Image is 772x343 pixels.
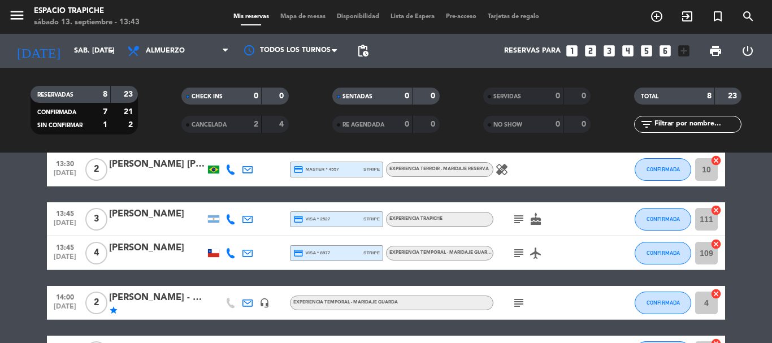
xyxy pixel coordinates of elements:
span: Mapa de mesas [275,14,331,20]
span: Lista de Espera [385,14,440,20]
i: cancel [710,205,722,216]
span: CONFIRMADA [647,250,680,256]
span: 3 [85,208,107,231]
span: Experiencia Trapiche [389,216,443,221]
i: looks_5 [639,44,654,58]
button: CONFIRMADA [635,292,691,314]
span: 14:00 [51,290,79,303]
span: 4 [85,242,107,264]
button: CONFIRMADA [635,208,691,231]
span: NO SHOW [493,122,522,128]
div: LOG OUT [731,34,764,68]
span: [DATE] [51,170,79,183]
strong: 21 [124,108,135,116]
span: visa * 2527 [293,214,330,224]
i: credit_card [293,164,303,175]
strong: 0 [582,92,588,100]
strong: 0 [405,120,409,128]
i: [DATE] [8,38,68,63]
div: [PERSON_NAME] [109,207,205,222]
i: headset_mic [259,298,270,308]
div: [PERSON_NAME] [109,241,205,255]
span: 13:45 [51,206,79,219]
span: TOTAL [641,94,658,99]
span: 2 [85,158,107,181]
i: subject [512,212,526,226]
span: [DATE] [51,253,79,266]
i: subject [512,246,526,260]
strong: 7 [103,108,107,116]
span: [DATE] [51,219,79,232]
span: Disponibilidad [331,14,385,20]
strong: 0 [279,92,286,100]
div: sábado 13. septiembre - 13:43 [34,17,140,28]
i: search [741,10,755,23]
span: CONFIRMADA [37,110,76,115]
span: Experiencia Terroir - Maridaje Reserva [389,167,489,171]
i: power_settings_new [741,44,754,58]
i: exit_to_app [680,10,694,23]
div: [PERSON_NAME] [PERSON_NAME] [PERSON_NAME] [109,157,205,172]
span: SERVIDAS [493,94,521,99]
i: airplanemode_active [529,246,543,260]
strong: 0 [556,92,560,100]
i: looks_one [565,44,579,58]
i: cake [529,212,543,226]
span: Experiencia Temporal - Maridaje Guarda [293,300,398,305]
span: CHECK INS [192,94,223,99]
i: filter_list [640,118,653,131]
div: Espacio Trapiche [34,6,140,17]
span: 2 [85,292,107,314]
span: pending_actions [356,44,370,58]
strong: 2 [128,121,135,129]
i: subject [512,296,526,310]
strong: 0 [431,92,437,100]
i: looks_4 [621,44,635,58]
i: looks_two [583,44,598,58]
strong: 0 [431,120,437,128]
span: Pre-acceso [440,14,482,20]
span: Almuerzo [146,47,185,55]
span: 13:30 [51,157,79,170]
span: 13:45 [51,240,79,253]
div: [PERSON_NAME] - Agencia [PERSON_NAME][GEOGRAPHIC_DATA] [109,290,205,305]
span: stripe [363,249,380,257]
i: cancel [710,155,722,166]
i: cancel [710,238,722,250]
strong: 2 [254,120,258,128]
input: Filtrar por nombre... [653,118,741,131]
strong: 0 [582,120,588,128]
span: SENTADAS [342,94,372,99]
i: credit_card [293,214,303,224]
i: star [109,306,118,315]
strong: 4 [279,120,286,128]
span: visa * 8977 [293,248,330,258]
span: RE AGENDADA [342,122,384,128]
button: CONFIRMADA [635,242,691,264]
button: menu [8,7,25,28]
i: menu [8,7,25,24]
i: healing [495,163,509,176]
span: Experiencia Temporal - Maridaje Guarda [389,250,494,255]
span: Reservas para [504,47,561,55]
i: arrow_drop_down [105,44,119,58]
span: Tarjetas de regalo [482,14,545,20]
i: cancel [710,288,722,299]
strong: 23 [124,90,135,98]
i: turned_in_not [711,10,725,23]
strong: 8 [707,92,712,100]
span: CONFIRMADA [647,166,680,172]
span: SIN CONFIRMAR [37,123,83,128]
span: stripe [363,215,380,223]
span: stripe [363,166,380,173]
i: looks_3 [602,44,617,58]
strong: 1 [103,121,107,129]
span: master * 4557 [293,164,339,175]
span: CONFIRMADA [647,299,680,306]
strong: 8 [103,90,107,98]
strong: 0 [556,120,560,128]
span: [DATE] [51,303,79,316]
i: add_circle_outline [650,10,663,23]
i: add_box [676,44,691,58]
span: CONFIRMADA [647,216,680,222]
